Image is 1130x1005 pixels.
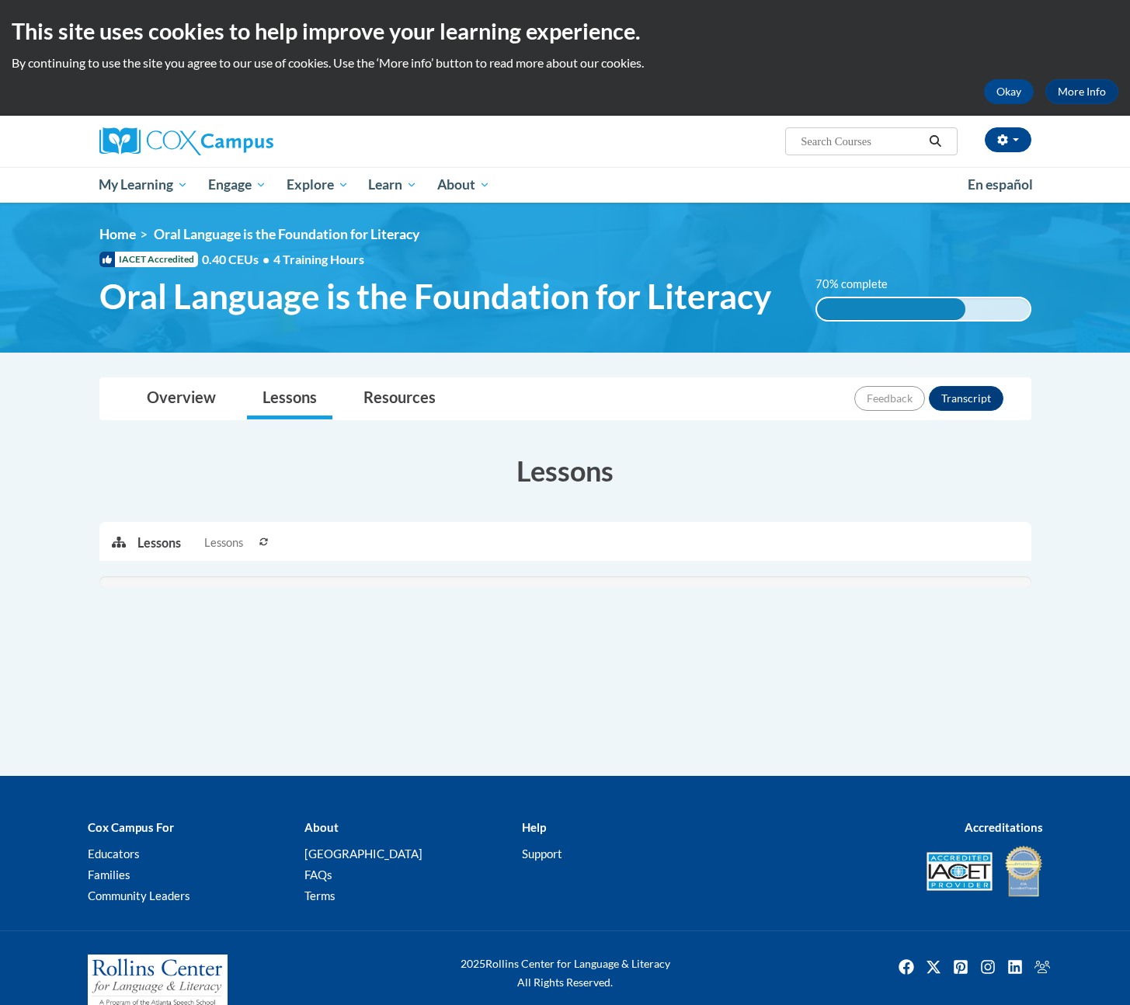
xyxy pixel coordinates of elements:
button: Transcript [929,386,1003,411]
span: Lessons [204,534,243,551]
a: More Info [1045,79,1118,104]
img: Facebook group icon [1030,955,1055,979]
img: Accredited IACET® Provider [927,852,993,891]
a: Families [88,868,130,882]
p: By continuing to use the site you agree to our use of cookies. Use the ‘More info’ button to read... [12,54,1118,71]
a: Cox Campus [99,127,395,155]
a: Home [99,226,136,242]
span: 0.40 CEUs [202,251,273,268]
button: Okay [984,79,1034,104]
a: Twitter [921,955,946,979]
p: Lessons [137,534,181,551]
span: 2025 [461,957,485,970]
b: Accreditations [965,820,1043,834]
img: Instagram icon [975,955,1000,979]
a: Support [522,847,562,861]
a: Community Leaders [88,889,190,902]
img: Cox Campus [99,127,273,155]
img: IDA® Accredited [1004,844,1043,899]
a: Facebook [894,955,919,979]
span: About [437,176,490,194]
a: Terms [304,889,336,902]
span: Explore [287,176,349,194]
span: Learn [368,176,417,194]
a: Lessons [247,378,332,419]
a: Engage [198,167,276,203]
h2: This site uses cookies to help improve your learning experience. [12,16,1118,47]
a: Resources [348,378,451,419]
img: LinkedIn icon [1003,955,1027,979]
span: My Learning [99,176,188,194]
div: 70% complete [817,298,965,320]
img: Facebook icon [894,955,919,979]
span: 4 Training Hours [273,252,364,266]
span: • [263,252,269,266]
div: Rollins Center for Language & Literacy All Rights Reserved. [402,955,728,992]
b: About [304,820,339,834]
a: Linkedin [1003,955,1027,979]
a: Facebook Group [1030,955,1055,979]
a: About [427,167,500,203]
a: [GEOGRAPHIC_DATA] [304,847,422,861]
a: Learn [358,167,427,203]
img: Pinterest icon [948,955,973,979]
a: Pinterest [948,955,973,979]
a: My Learning [89,167,199,203]
div: Main menu [76,167,1055,203]
b: Cox Campus For [88,820,174,834]
span: Oral Language is the Foundation for Literacy [154,226,419,242]
input: Search Courses [799,132,923,151]
a: FAQs [304,868,332,882]
b: Help [522,820,546,834]
a: Instagram [975,955,1000,979]
a: Explore [276,167,359,203]
button: Search [923,132,947,151]
a: Overview [131,378,231,419]
button: Feedback [854,386,925,411]
img: Twitter icon [921,955,946,979]
a: En español [958,169,1043,201]
h3: Lessons [99,451,1031,490]
span: En español [968,176,1033,193]
a: Educators [88,847,140,861]
span: Oral Language is the Foundation for Literacy [99,276,771,317]
span: Engage [208,176,266,194]
span: IACET Accredited [99,252,198,267]
label: 70% complete [815,276,905,293]
button: Account Settings [985,127,1031,152]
